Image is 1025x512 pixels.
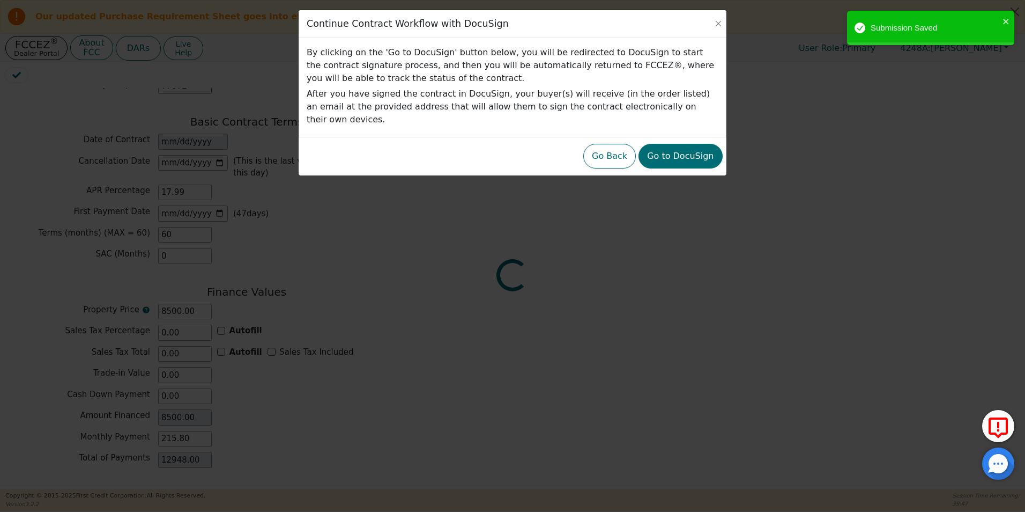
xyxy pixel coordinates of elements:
[307,87,718,126] p: After you have signed the contract in DocuSign, your buyer(s) will receive (in the order listed) ...
[871,22,999,34] div: Submission Saved
[1002,15,1010,27] button: close
[583,144,636,169] button: Go Back
[307,46,718,85] p: By clicking on the 'Go to DocuSign' button below, you will be redirected to DocuSign to start the...
[307,18,509,30] h3: Continue Contract Workflow with DocuSign
[638,144,722,169] button: Go to DocuSign
[982,410,1014,442] button: Report Error to FCC
[713,18,724,29] button: Close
